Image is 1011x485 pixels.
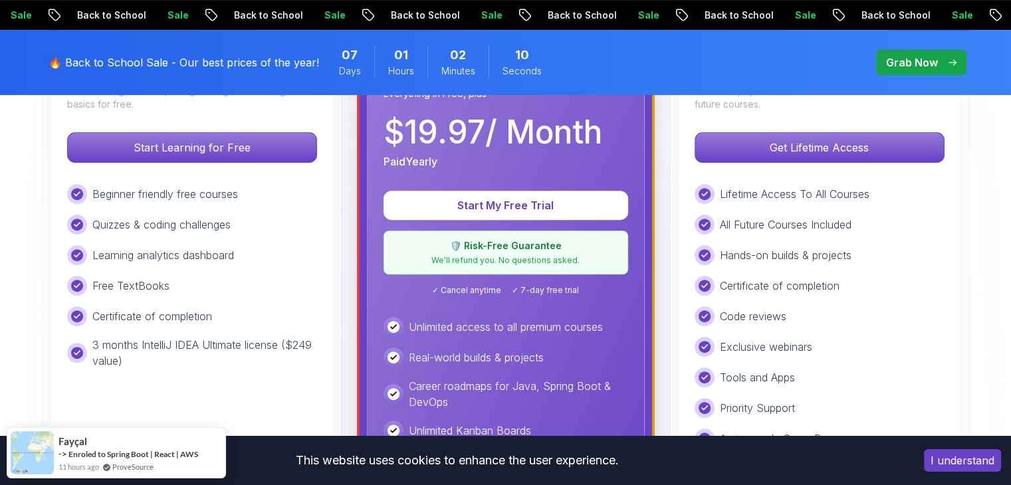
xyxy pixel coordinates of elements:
p: Grab Now [886,54,938,70]
span: 7 Days [342,46,358,64]
p: Sale [157,9,199,22]
button: Start Learning for Free [67,132,317,163]
p: Beginner friendly free courses [92,186,238,202]
span: Minutes [441,64,475,78]
span: Fayçal [58,436,87,447]
p: Start My Free Trial [399,197,612,213]
p: Learning analytics dashboard [92,247,234,263]
span: Seconds [503,64,542,78]
img: provesource social proof notification image [11,431,54,474]
p: Sale [627,9,670,22]
p: Certificate of completion [720,278,840,294]
p: Exclusive webinars [720,339,812,355]
p: Real-world builds & projects [409,349,544,365]
p: Ideal for beginners exploring coding and learning the basics for free. [67,84,317,111]
span: Hours [388,64,414,78]
span: 2 Minutes [450,46,466,64]
p: Unlimited access to all premium courses [409,319,603,335]
button: Get Lifetime Access [695,132,945,163]
p: 3 months IntelliJ IDEA Ultimate license ($249 value) [92,337,317,369]
span: ✓ 7-day free trial [512,285,579,296]
p: Quizzes & coding challenges [92,217,231,233]
a: Enroled to Spring Boot | React | AWS [68,449,198,459]
p: 🛡️ Risk-Free Guarantee [392,239,619,252]
p: Unlimited Kanban Boards [409,423,531,438]
span: -> [58,448,67,459]
p: Back to School [851,9,941,22]
p: Back to School [66,9,157,22]
button: Accept cookies [924,449,1001,472]
span: Days [339,64,361,78]
span: 1 Hours [394,46,408,64]
p: Sale [471,9,513,22]
p: Back to School [223,9,314,22]
p: Amigoscode Swag Box [720,431,834,446]
span: 10 Seconds [515,46,529,64]
a: Start Learning for Free [67,141,317,154]
div: This website uses cookies to enhance the user experience. [10,446,904,475]
p: $ 19.97 / Month [384,116,602,148]
p: Sale [314,9,356,22]
p: Career roadmaps for Java, Spring Boot & DevOps [409,378,628,410]
p: Back to School [694,9,784,22]
p: Sale [941,9,984,22]
a: Get Lifetime Access [695,141,945,154]
p: 🔥 Back to School Sale - Our best prices of the year! [49,54,319,70]
p: Get Lifetime Access [695,133,944,162]
p: All Future Courses Included [720,217,851,233]
p: Start Learning for Free [68,133,316,162]
p: Lifetime Access To All Courses [720,186,869,202]
p: Sale [784,9,827,22]
p: Priority Support [720,400,795,416]
p: One-time payment for lifetime access to all current and future courses. [695,84,945,111]
p: Certificate of completion [92,308,212,324]
button: Start My Free Trial [384,191,628,220]
p: Tools and Apps [720,369,795,385]
p: Back to School [380,9,471,22]
span: 11 hours ago [58,461,99,472]
p: Paid Yearly [384,153,437,169]
p: We'll refund you. No questions asked. [392,255,619,266]
p: Code reviews [720,308,786,324]
p: Back to School [537,9,627,22]
a: ProveSource [112,461,154,472]
p: Free TextBooks [92,278,169,294]
span: ✓ Cancel anytime [432,285,501,296]
p: Hands-on builds & projects [720,247,851,263]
